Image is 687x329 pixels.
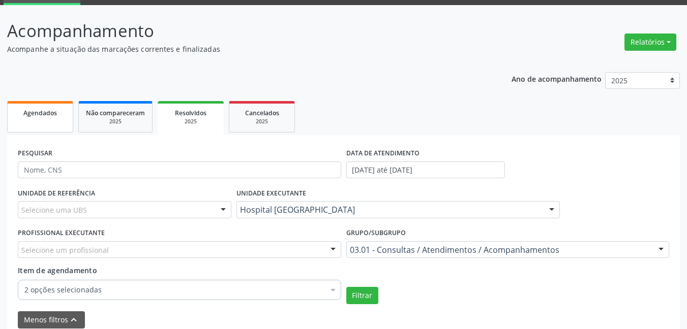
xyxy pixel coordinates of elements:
label: Grupo/Subgrupo [346,225,406,241]
button: Filtrar [346,287,378,304]
span: Item de agendamento [18,266,97,275]
span: Cancelados [245,109,279,117]
div: 2025 [236,118,287,125]
p: Ano de acompanhamento [512,72,602,85]
input: Selecione um intervalo [346,161,505,179]
p: Acompanhe a situação das marcações correntes e finalizadas [7,44,478,54]
i: keyboard_arrow_up [68,314,79,325]
span: Agendados [23,109,57,117]
div: 2025 [165,118,217,125]
span: Selecione um profissional [21,245,109,255]
label: UNIDADE EXECUTANTE [236,185,306,201]
button: Menos filtroskeyboard_arrow_up [18,311,85,329]
span: Resolvidos [175,109,206,117]
span: 2 opções selecionadas [24,285,324,295]
label: DATA DE ATENDIMENTO [346,146,420,161]
span: Hospital [GEOGRAPHIC_DATA] [240,205,539,215]
label: UNIDADE DE REFERÊNCIA [18,185,95,201]
span: 03.01 - Consultas / Atendimentos / Acompanhamentos [350,245,649,255]
span: Não compareceram [86,109,145,117]
input: Nome, CNS [18,161,341,179]
label: PESQUISAR [18,146,52,161]
p: Acompanhamento [7,18,478,44]
label: PROFISSIONAL EXECUTANTE [18,225,105,241]
span: Selecione uma UBS [21,205,87,215]
button: Relatórios [624,34,676,51]
div: 2025 [86,118,145,125]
